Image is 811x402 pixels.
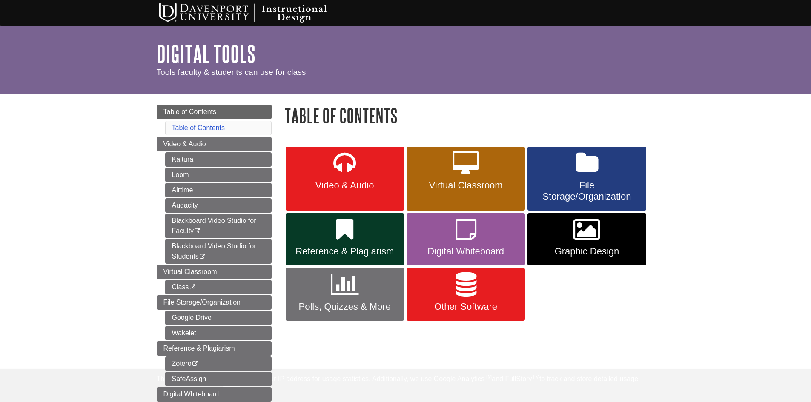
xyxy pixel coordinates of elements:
[163,140,206,148] span: Video & Audio
[192,361,199,367] i: This link opens in a new window
[284,105,655,126] h1: Table of Contents
[157,387,272,402] a: Digital Whiteboard
[413,246,519,257] span: Digital Whiteboard
[163,391,219,398] span: Digital Whiteboard
[532,374,539,380] sup: TM
[165,356,272,371] a: Zotero
[165,372,272,386] a: SafeAssign
[413,301,519,312] span: Other Software
[165,214,272,238] a: Blackboard Video Studio for Faculty
[163,345,235,352] span: Reference & Plagiarism
[157,137,272,151] a: Video & Audio
[165,152,272,167] a: Kaltura
[199,254,206,259] i: This link opens in a new window
[407,213,525,266] a: Digital Whiteboard
[157,40,255,67] a: Digital Tools
[165,280,272,294] a: Class
[152,2,357,23] img: Davenport University Instructional Design
[163,299,241,306] span: File Storage/Organization
[165,168,272,182] a: Loom
[165,326,272,340] a: Wakelet
[286,268,404,321] a: Polls, Quizzes & More
[165,183,272,197] a: Airtime
[292,301,398,312] span: Polls, Quizzes & More
[292,180,398,191] span: Video & Audio
[157,68,306,77] span: Tools faculty & students can use for class
[172,124,225,131] a: Table of Contents
[157,374,655,397] div: This site uses cookies and records your IP address for usage statistics. Additionally, we use Goo...
[527,147,646,211] a: File Storage/Organization
[165,239,272,264] a: Blackboard Video Studio for Students
[157,105,272,119] a: Table of Contents
[194,228,201,234] i: This link opens in a new window
[407,147,525,211] a: Virtual Classroom
[534,180,639,202] span: File Storage/Organization
[534,246,639,257] span: Graphic Design
[527,213,646,266] a: Graphic Design
[286,213,404,266] a: Reference & Plagiarism
[163,268,217,275] span: Virtual Classroom
[157,295,272,310] a: File Storage/Organization
[189,285,196,290] i: This link opens in a new window
[165,311,272,325] a: Google Drive
[484,374,492,380] sup: TM
[163,108,217,115] span: Table of Contents
[157,265,272,279] a: Virtual Classroom
[165,198,272,213] a: Audacity
[407,268,525,321] a: Other Software
[286,147,404,211] a: Video & Audio
[292,246,398,257] span: Reference & Plagiarism
[413,180,519,191] span: Virtual Classroom
[157,341,272,356] a: Reference & Plagiarism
